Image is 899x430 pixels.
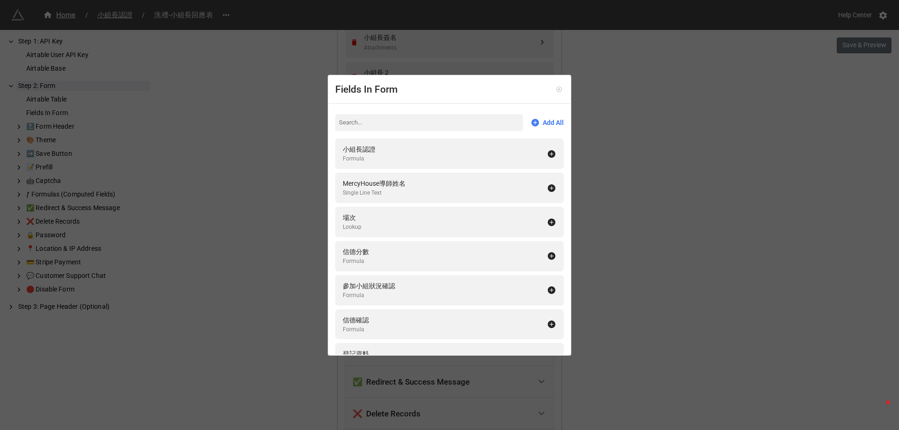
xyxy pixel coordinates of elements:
[335,114,523,131] input: Search...
[343,223,361,232] div: Lookup
[343,257,369,266] div: Formula
[343,349,382,359] div: 登記資料
[343,315,369,325] div: 信德確認
[343,325,369,334] div: Formula
[343,281,395,291] div: 參加小組狀況確認
[343,291,395,300] div: Formula
[343,247,369,257] div: 信德分數
[343,144,376,154] div: 小組長認證
[343,154,376,163] div: Formula
[335,82,398,97] div: Fields In Form
[343,212,361,223] div: 場次
[531,117,564,128] a: Add All
[343,189,405,197] div: Single Line Text
[867,398,890,421] iframe: Intercom live chat
[343,178,405,189] div: MercyHouse導師姓名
